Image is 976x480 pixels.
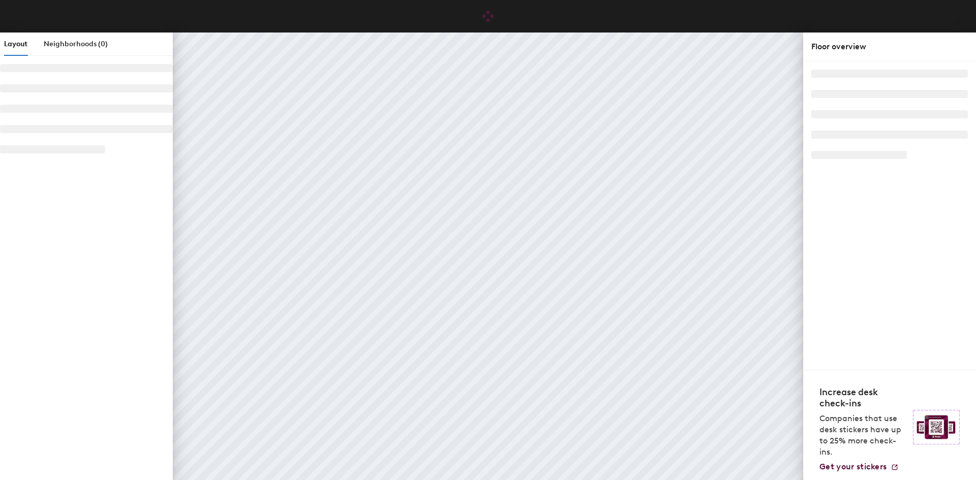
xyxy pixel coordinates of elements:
span: Neighborhoods (0) [44,40,108,48]
span: Layout [4,40,27,48]
img: Sticker logo [913,410,960,444]
p: Companies that use desk stickers have up to 25% more check-ins. [819,413,907,458]
h4: Increase desk check-ins [819,387,907,409]
a: Get your stickers [819,462,899,472]
div: Floor overview [811,41,968,53]
span: Get your stickers [819,462,887,471]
